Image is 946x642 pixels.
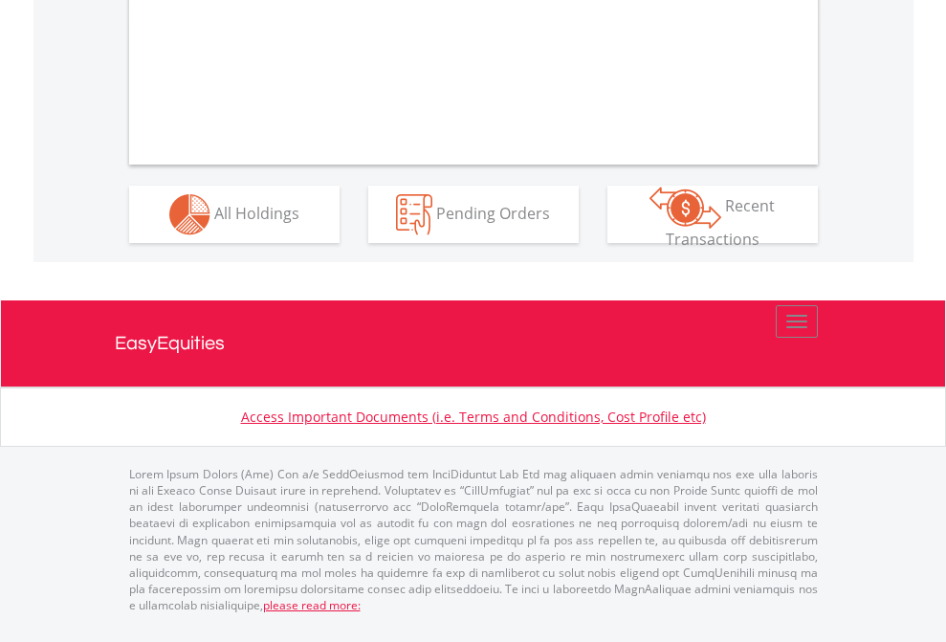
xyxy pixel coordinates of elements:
span: Pending Orders [436,202,550,223]
span: All Holdings [214,202,299,223]
a: Access Important Documents (i.e. Terms and Conditions, Cost Profile etc) [241,408,706,426]
button: All Holdings [129,186,340,243]
img: transactions-zar-wht.png [649,187,721,229]
img: holdings-wht.png [169,194,210,235]
button: Pending Orders [368,186,579,243]
p: Lorem Ipsum Dolors (Ame) Con a/e SeddOeiusmod tem InciDiduntut Lab Etd mag aliquaen admin veniamq... [129,466,818,613]
button: Recent Transactions [607,186,818,243]
a: EasyEquities [115,300,832,387]
a: please read more: [263,597,361,613]
img: pending_instructions-wht.png [396,194,432,235]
